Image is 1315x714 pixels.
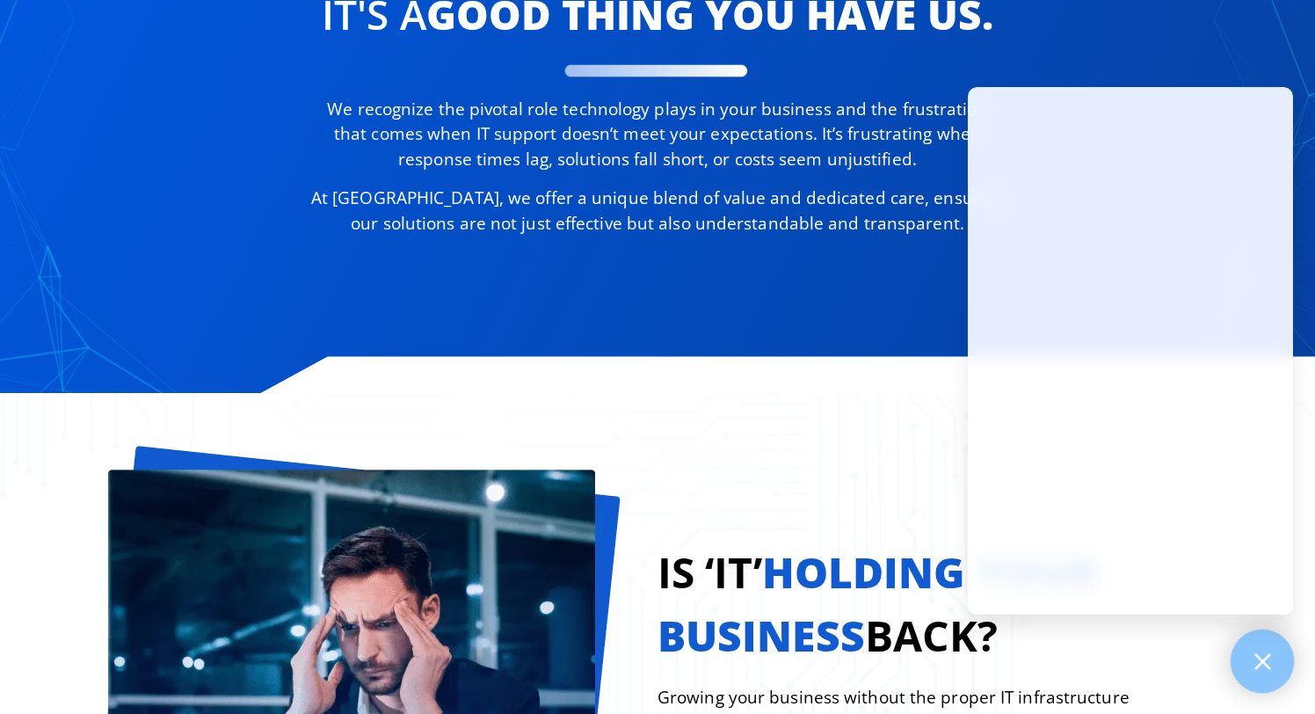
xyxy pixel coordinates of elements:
[310,186,1005,236] p: At [GEOGRAPHIC_DATA], we offer a unique blend of value and dedicated care, ensuring our solutions...
[657,543,1098,664] strong: holding your business
[563,63,751,78] img: New Divider
[310,97,1005,172] p: We recognize the pivotal role technology plays in your business and the frustration that comes wh...
[657,541,1153,667] h2: Is ‘IT’ back?
[968,87,1293,615] iframe: Chatgenie Messenger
